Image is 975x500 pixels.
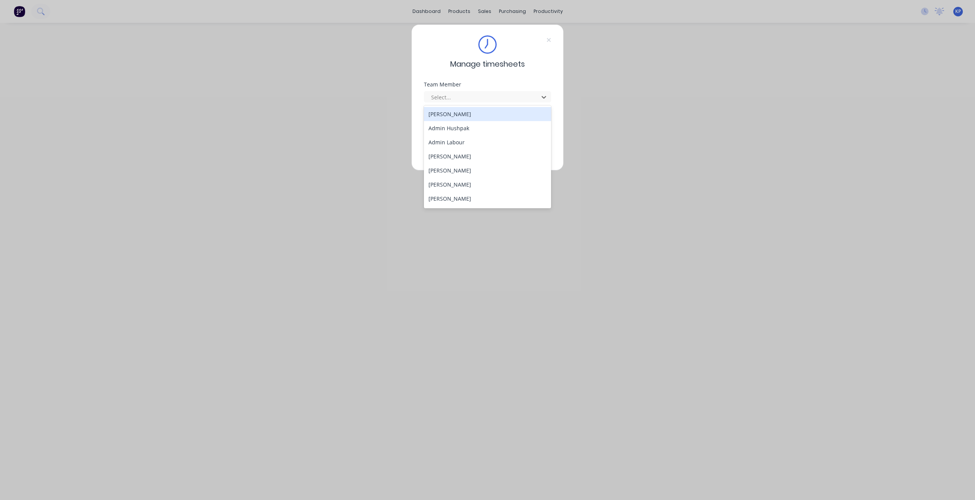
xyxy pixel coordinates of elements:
[450,58,525,70] span: Manage timesheets
[424,177,551,192] div: [PERSON_NAME]
[424,135,551,149] div: Admin Labour
[424,121,551,135] div: Admin Hushpak
[424,107,551,121] div: [PERSON_NAME]
[424,163,551,177] div: [PERSON_NAME]
[424,192,551,206] div: [PERSON_NAME]
[424,206,551,220] div: [PERSON_NAME]
[424,149,551,163] div: [PERSON_NAME]
[424,82,551,87] div: Team Member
